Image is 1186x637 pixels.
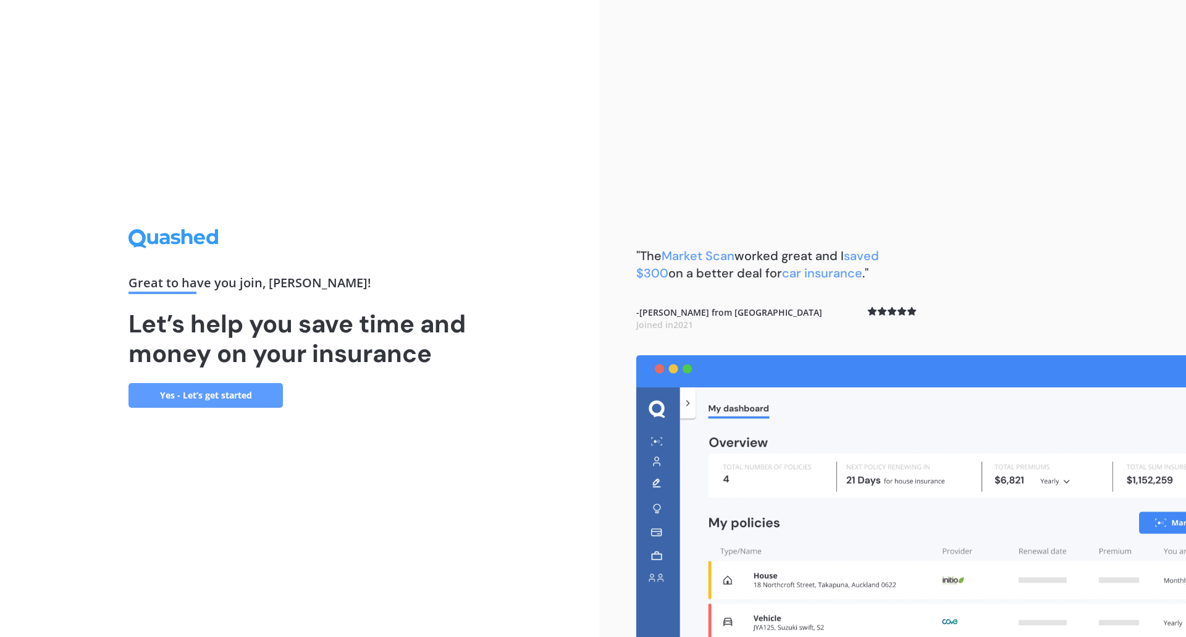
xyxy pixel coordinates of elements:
img: dashboard.webp [636,355,1186,637]
span: car insurance [782,265,862,281]
span: Joined in 2021 [636,319,693,331]
div: Great to have you join , [PERSON_NAME] ! [128,277,471,294]
b: - [PERSON_NAME] from [GEOGRAPHIC_DATA] [636,306,822,331]
a: Yes - Let’s get started [128,383,283,408]
span: Market Scan [662,248,734,264]
b: "The worked great and I on a better deal for ." [636,248,879,281]
h1: Let’s help you save time and money on your insurance [128,309,471,368]
span: saved $300 [636,248,879,281]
